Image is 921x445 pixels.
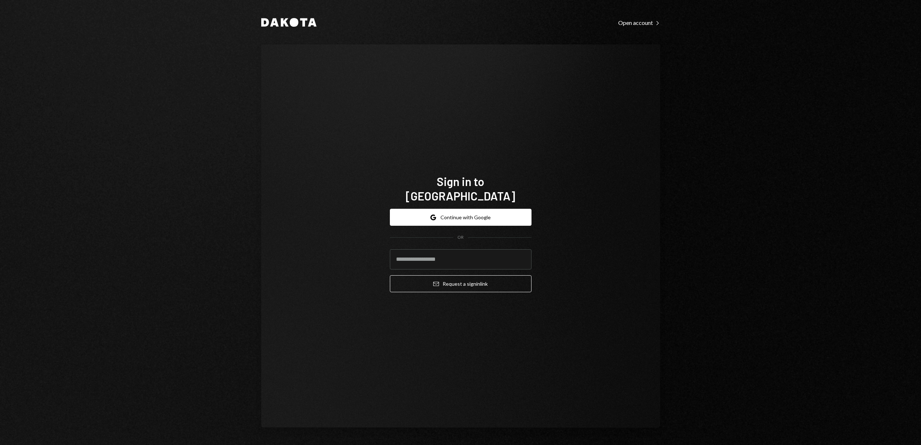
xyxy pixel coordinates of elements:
[390,174,531,203] h1: Sign in to [GEOGRAPHIC_DATA]
[618,18,660,26] a: Open account
[618,19,660,26] div: Open account
[457,234,464,241] div: OR
[390,275,531,292] button: Request a signinlink
[390,209,531,226] button: Continue with Google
